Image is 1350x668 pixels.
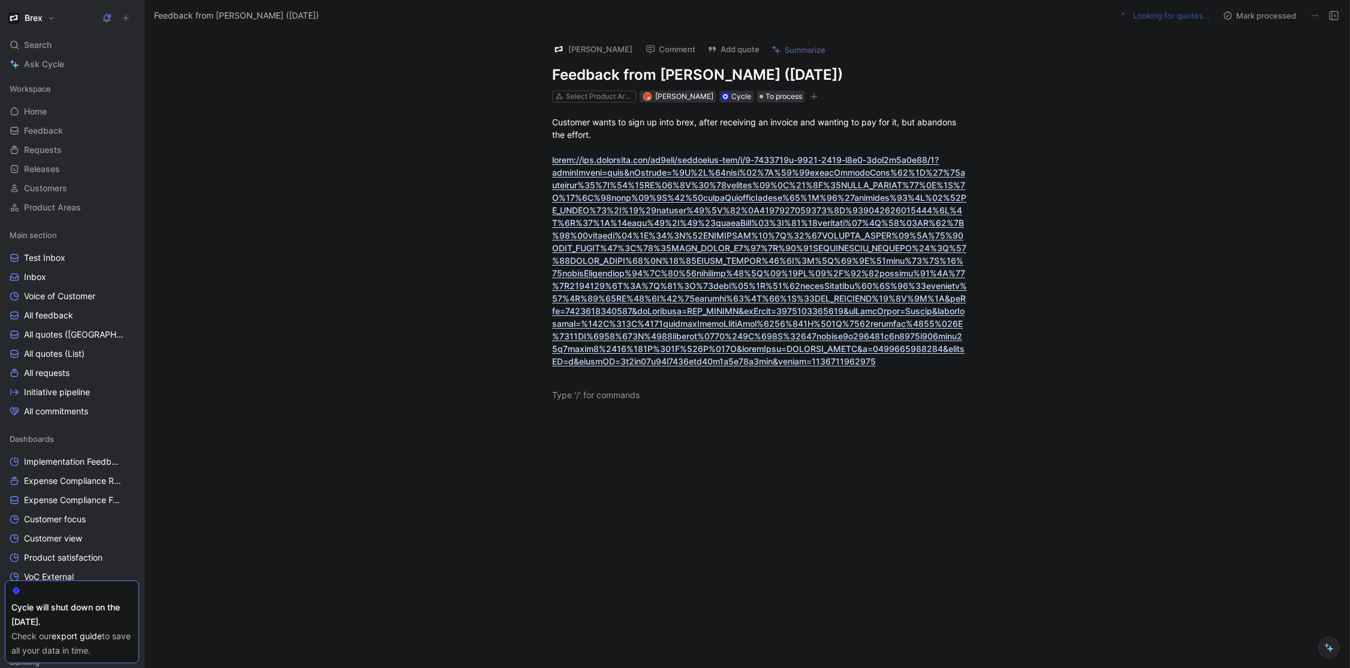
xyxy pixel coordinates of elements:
span: Expense Compliance Requests [24,475,124,487]
span: Requests [24,144,62,156]
span: Customer focus [24,513,86,525]
a: VoC External [5,568,139,586]
span: Customer view [24,532,82,544]
a: All requests [5,364,139,382]
a: export guide [52,631,102,641]
span: Workspace [10,83,51,95]
span: Product Areas [24,201,81,213]
div: To process [757,91,804,103]
span: Dashboards [10,433,54,445]
a: Feedback [5,122,139,140]
span: Search [24,38,52,52]
span: Feedback from [PERSON_NAME] ([DATE]) [154,8,319,23]
div: Main section [5,226,139,244]
div: Cycle will shut down on the [DATE]. [11,600,132,629]
button: Add quote [702,41,765,58]
span: All requests [24,367,70,379]
button: BrexBrex [5,10,58,26]
img: avatar [644,93,650,100]
a: lorem://ips.dolorsita.con/ad9eli/seddoeius-tem/i/9-7433719u-9921-2419-l8e0-3dol2m5a0e88/1?adminIm... [552,155,967,366]
span: Customers [24,182,67,194]
span: Initiative pipeline [24,386,90,398]
span: Voice of Customer [24,290,95,302]
a: Product satisfaction [5,549,139,567]
div: Check our to save all your data in time. [11,629,132,658]
div: Search [5,36,139,54]
span: Home [24,106,47,118]
a: All feedback [5,306,139,324]
a: Test Inbox [5,249,139,267]
button: logo[PERSON_NAME] [547,40,638,58]
a: All quotes (List) [5,345,139,363]
a: Customers [5,179,139,197]
span: Releases [24,163,60,175]
div: Workspace [5,80,139,98]
span: Summarize [785,44,825,55]
h1: Feedback from [PERSON_NAME] ([DATE]) [552,65,967,85]
span: All quotes (List) [24,348,85,360]
a: Inbox [5,268,139,286]
button: Comment [640,41,701,58]
button: Looking for quotes… [1116,7,1215,24]
span: To process [766,91,802,103]
div: DashboardsImplementation FeedbackExpense Compliance RequestsExpense Compliance FeedbackCustomer f... [5,430,139,643]
a: Product Areas [5,198,139,216]
span: Expense Compliance Feedback [24,494,125,506]
img: Brex [8,12,20,24]
span: Test Inbox [24,252,65,264]
span: [PERSON_NAME] [655,92,713,101]
a: Customer focus [5,510,139,528]
span: Main section [10,229,57,241]
span: All commitments [24,405,88,417]
button: Mark processed [1218,7,1301,24]
a: Releases [5,160,139,178]
a: Initiative pipeline [5,383,139,401]
button: Summarize [766,41,831,58]
a: Implementation Feedback [5,453,139,471]
span: All quotes ([GEOGRAPHIC_DATA]) [24,329,125,341]
div: Main sectionTest InboxInboxVoice of CustomerAll feedbackAll quotes ([GEOGRAPHIC_DATA])All quotes ... [5,226,139,420]
a: Home [5,103,139,121]
a: Customer view [5,529,139,547]
a: Requests [5,141,139,159]
span: All feedback [24,309,73,321]
span: Ask Cycle [24,57,64,71]
div: Select Product Areas [566,91,633,103]
a: Expense Compliance Requests [5,472,139,490]
a: All commitments [5,402,139,420]
h1: Brex [25,13,43,23]
span: Product satisfaction [24,552,103,564]
span: VoC External [24,571,74,583]
a: Voice of Customer [5,287,139,305]
span: Inbox [24,271,46,283]
div: Customer wants to sign up into brex, after receiving an invoice and wanting to pay for it, but ab... [552,116,967,380]
span: Implementation Feedback [24,456,123,468]
a: Expense Compliance Feedback [5,491,139,509]
div: Cycle [731,91,751,103]
a: All quotes ([GEOGRAPHIC_DATA]) [5,326,139,344]
span: Feedback [24,125,63,137]
a: Ask Cycle [5,55,139,73]
img: logo [553,43,565,55]
div: Dashboards [5,430,139,448]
